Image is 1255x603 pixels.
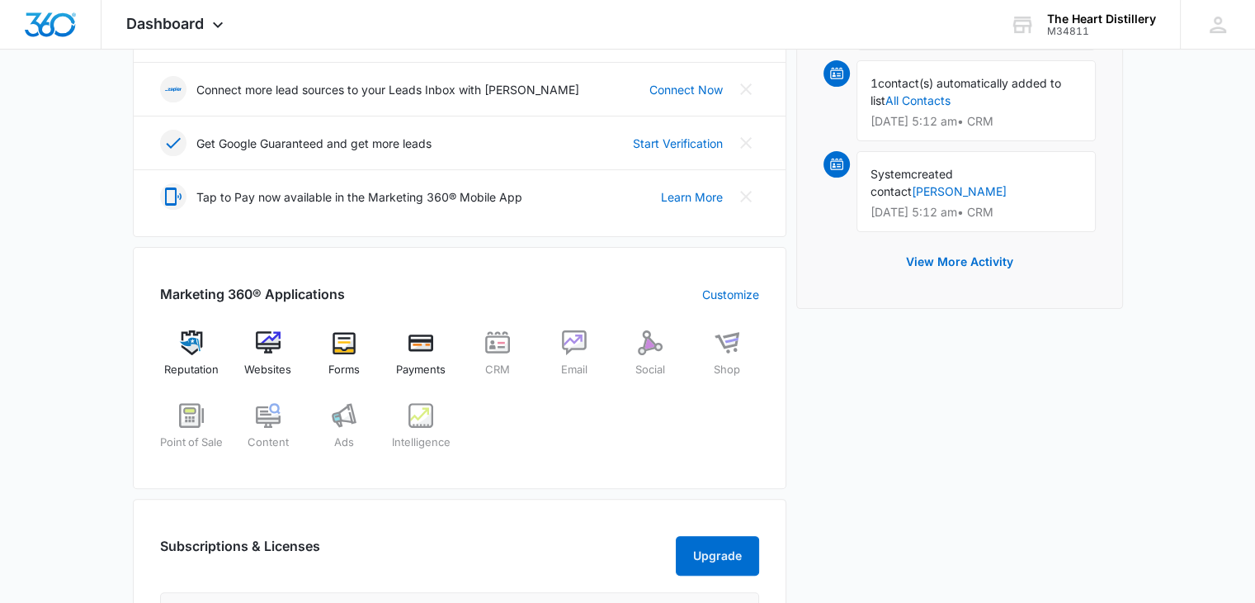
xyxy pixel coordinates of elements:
a: Intelligence [389,403,453,463]
button: Close [733,183,759,210]
span: Intelligence [392,434,451,451]
p: [DATE] 5:12 am • CRM [870,116,1082,127]
span: Email [561,362,587,378]
span: Content [248,434,289,451]
button: Upgrade [676,536,759,576]
span: Shop [714,362,740,378]
h2: Marketing 360® Applications [160,284,345,304]
span: Payments [396,362,446,378]
span: created contact [870,167,953,198]
span: System [870,167,911,181]
p: [DATE] 5:12 am • CRM [870,207,1082,218]
div: account id [1047,26,1156,37]
a: Social [619,330,682,390]
span: Websites [244,362,291,378]
p: Get Google Guaranteed and get more leads [196,135,432,152]
a: Point of Sale [160,403,224,463]
span: contact(s) automatically added to list [870,76,1061,107]
h2: Subscriptions & Licenses [160,536,320,569]
a: Start Verification [633,135,723,152]
a: Payments [389,330,453,390]
button: Close [733,130,759,156]
a: Reputation [160,330,224,390]
div: account name [1047,12,1156,26]
a: Learn More [661,188,723,206]
span: Forms [328,362,360,378]
span: CRM [485,362,510,378]
span: Dashboard [126,15,204,32]
span: 1 [870,76,878,90]
span: Reputation [164,362,219,378]
a: Email [542,330,606,390]
a: All Contacts [885,93,951,107]
p: Tap to Pay now available in the Marketing 360® Mobile App [196,188,522,206]
a: CRM [466,330,530,390]
a: Content [236,403,300,463]
button: Close [733,76,759,102]
button: View More Activity [889,242,1030,282]
a: Shop [696,330,759,390]
span: Ads [334,434,354,451]
a: Forms [313,330,376,390]
p: Connect more lead sources to your Leads Inbox with [PERSON_NAME] [196,81,579,98]
a: [PERSON_NAME] [912,184,1007,198]
span: Social [635,362,665,378]
a: Ads [313,403,376,463]
a: Connect Now [649,81,723,98]
a: Websites [236,330,300,390]
span: Point of Sale [160,434,223,451]
a: Customize [702,286,759,303]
